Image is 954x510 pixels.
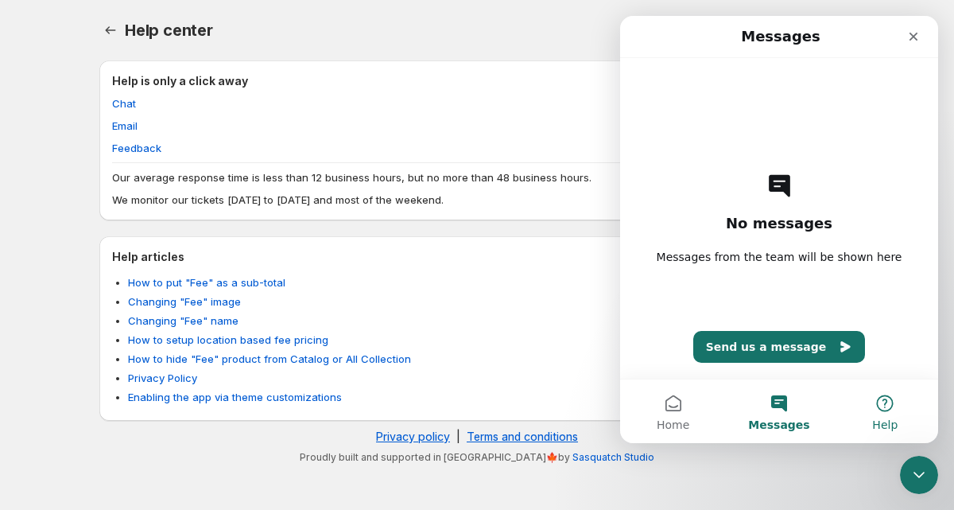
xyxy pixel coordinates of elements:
[620,16,938,443] iframe: Intercom live chat
[107,451,847,464] p: Proudly built and supported in [GEOGRAPHIC_DATA]🍁by
[112,73,842,89] h2: Help is only a click away
[128,372,197,384] a: Privacy Policy
[125,21,213,40] span: Help center
[112,119,138,132] a: Email
[128,314,238,327] a: Changing "Fee" name
[128,333,328,346] a: How to setup location based fee pricing
[99,19,122,41] a: Home
[103,135,171,161] button: Feedback
[456,430,460,443] span: |
[112,140,161,156] span: Feedback
[112,192,842,208] p: We monitor our tickets [DATE] to [DATE] and most of the weekend.
[112,249,842,265] h2: Help articles
[467,430,578,443] a: Terms and conditions
[128,295,241,308] a: Changing "Fee" image
[112,95,136,111] span: Chat
[900,456,938,494] iframe: Intercom live chat
[376,430,450,443] a: Privacy policy
[103,91,145,116] button: Chat
[128,352,411,365] a: How to hide "Fee" product from Catalog or All Collection
[572,451,654,463] a: Sasquatch Studio
[112,169,842,185] p: Our average response time is less than 12 business hours, but no more than 48 business hours.
[128,276,285,289] a: How to put "Fee" as a sub-total
[128,391,342,403] a: Enabling the app via theme customizations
